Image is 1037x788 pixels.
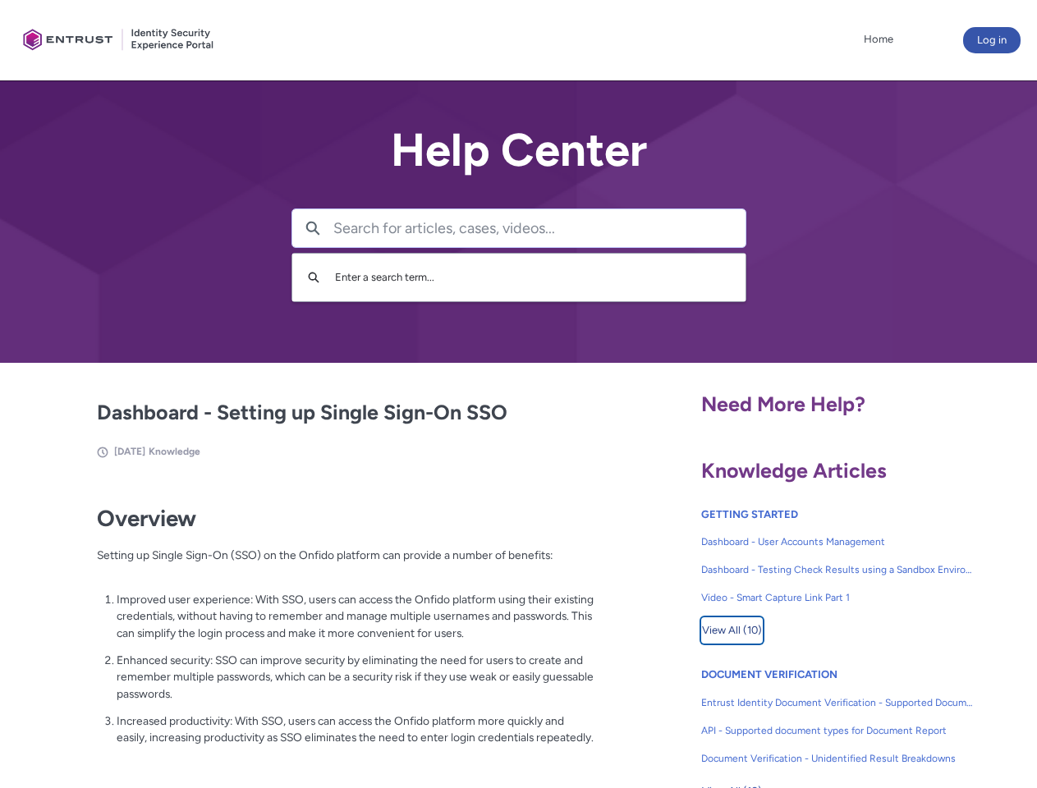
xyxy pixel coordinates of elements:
input: Search for articles, cases, videos... [333,209,746,247]
span: Dashboard - User Accounts Management [701,534,974,549]
a: Dashboard - Testing Check Results using a Sandbox Environment [701,556,974,584]
p: Improved user experience: With SSO, users can access the Onfido platform using their existing cre... [117,591,594,642]
strong: Overview [97,505,196,532]
span: Dashboard - Testing Check Results using a Sandbox Environment [701,562,974,577]
li: Knowledge [149,444,200,459]
h2: Help Center [291,125,746,176]
a: Video - Smart Capture Link Part 1 [701,584,974,612]
button: Log in [963,27,1021,53]
span: [DATE] [114,446,145,457]
button: Search [292,209,333,247]
span: Need More Help? [701,392,865,416]
span: Video - Smart Capture Link Part 1 [701,590,974,605]
a: Home [860,27,897,52]
h2: Dashboard - Setting up Single Sign-On SSO [97,397,594,428]
span: View All (10) [702,618,762,643]
button: View All (10) [701,617,763,644]
button: Search [301,262,327,293]
span: Knowledge Articles [701,458,887,483]
span: Enter a search term... [335,271,434,283]
p: Setting up Single Sign-On (SSO) on the Onfido platform can provide a number of benefits: [97,547,594,580]
a: GETTING STARTED [701,508,798,520]
a: Dashboard - User Accounts Management [701,528,974,556]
